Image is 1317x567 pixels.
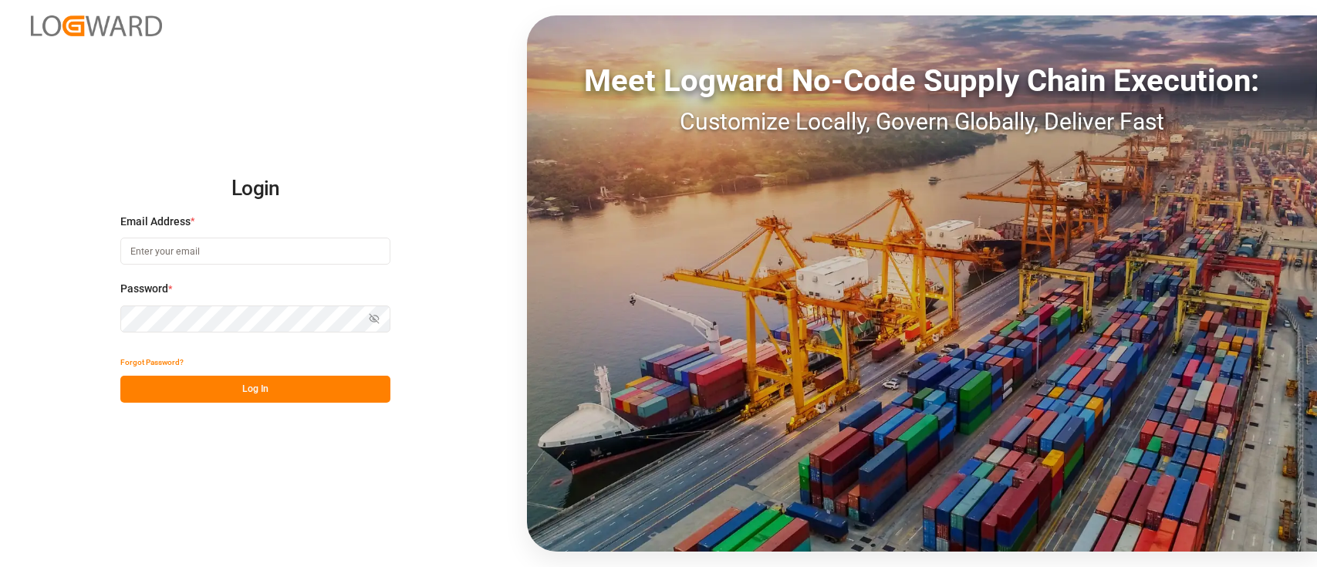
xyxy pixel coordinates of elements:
[120,214,191,230] span: Email Address
[31,15,162,36] img: Logward_new_orange.png
[527,104,1317,139] div: Customize Locally, Govern Globally, Deliver Fast
[120,238,390,265] input: Enter your email
[120,281,168,297] span: Password
[120,376,390,403] button: Log In
[120,164,390,214] h2: Login
[120,349,184,376] button: Forgot Password?
[527,58,1317,104] div: Meet Logward No-Code Supply Chain Execution:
